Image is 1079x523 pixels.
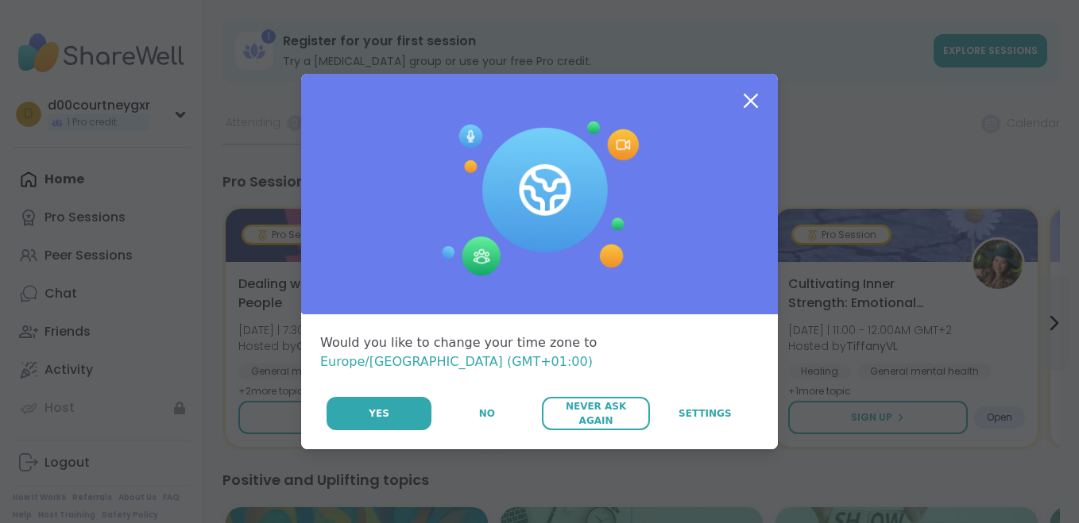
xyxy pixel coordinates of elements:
button: Never Ask Again [542,397,649,430]
a: Settings [652,397,759,430]
img: Session Experience [440,121,639,277]
span: No [479,406,495,421]
div: Would you like to change your time zone to [320,333,759,371]
span: Europe/[GEOGRAPHIC_DATA] (GMT+01:00) [320,354,593,369]
span: Settings [679,406,732,421]
span: Never Ask Again [550,399,641,428]
button: No [433,397,540,430]
span: Yes [369,406,389,421]
button: Yes [327,397,431,430]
